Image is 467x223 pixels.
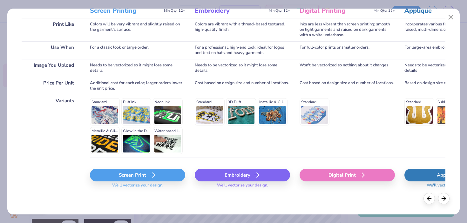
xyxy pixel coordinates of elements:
div: Digital Print [300,169,395,181]
span: Min Qty: 12+ [374,9,395,13]
div: For a classic look or large order. [90,41,185,59]
div: Embroidery [195,169,290,181]
div: Additional cost for each color; larger orders lower the unit price. [90,77,185,95]
div: For a professional, high-end look; ideal for logos and text on hats and heavy garments. [195,41,290,59]
span: Min Qty: 12+ [164,9,185,13]
span: We'll vectorize your design. [110,183,166,192]
div: Variants [22,95,80,158]
div: Won't be vectorized so nothing about it changes [300,59,395,77]
div: Screen Print [90,169,185,181]
h3: Embroidery [195,7,266,15]
div: For full-color prints or smaller orders. [300,41,395,59]
div: Cost based on design size and number of locations. [300,77,395,95]
div: Image You Upload [22,59,80,77]
div: Cost based on design size and number of locations. [195,77,290,95]
div: Needs to be vectorized so it might lose some details [90,59,185,77]
div: Use When [22,41,80,59]
span: Min Qty: 12+ [269,9,290,13]
div: Colors will be very vibrant and slightly raised on the garment's surface. [90,18,185,41]
div: Price Per Unit [22,77,80,95]
button: Close [445,11,457,24]
div: Needs to be vectorized so it might lose some details [195,59,290,77]
div: Print Like [22,18,80,41]
div: Colors are vibrant with a thread-based textured, high-quality finish. [195,18,290,41]
span: We'll vectorize your design. [214,183,271,192]
div: Inks are less vibrant than screen printing; smooth on light garments and raised on dark garments ... [300,18,395,41]
h3: Digital Printing [300,7,371,15]
h3: Screen Printing [90,7,161,15]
